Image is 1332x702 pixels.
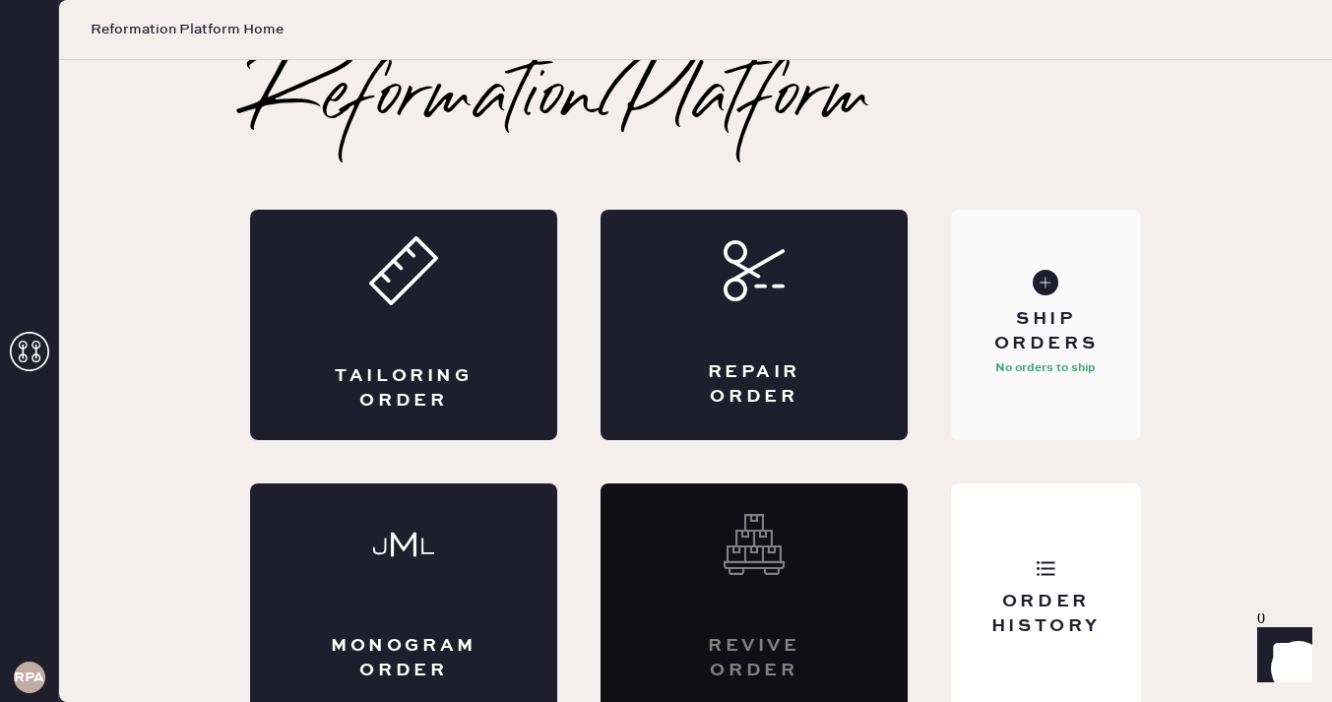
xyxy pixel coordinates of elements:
div: Ship Orders [967,307,1125,356]
div: Revive order [679,634,829,683]
div: Repair Order [679,360,829,410]
iframe: Front Chat [1238,613,1323,698]
p: No orders to ship [995,356,1096,380]
h3: RPA [14,670,44,684]
div: Monogram Order [329,634,478,683]
span: Reformation Platform Home [91,20,284,39]
div: Tailoring Order [329,364,478,414]
div: Order History [967,590,1125,639]
h2: Reformation Platform [250,60,872,139]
